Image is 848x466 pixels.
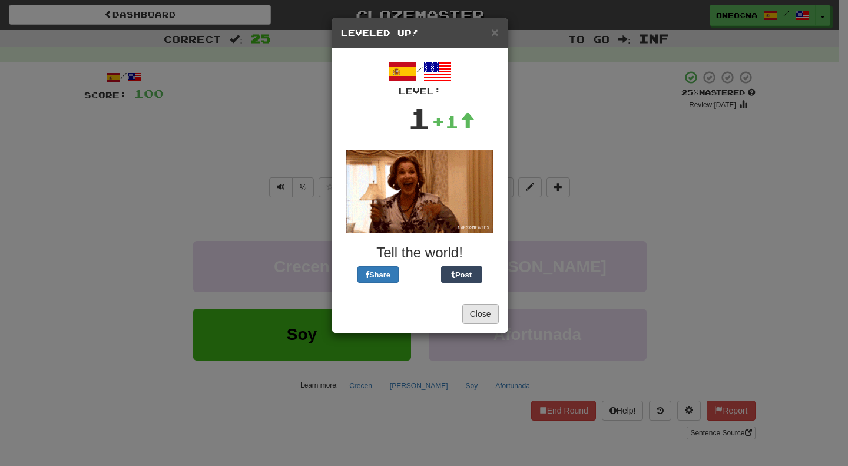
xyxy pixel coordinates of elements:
h5: Leveled Up! [341,27,499,39]
button: Post [441,266,482,283]
span: × [491,25,498,39]
button: Close [491,26,498,38]
h3: Tell the world! [341,245,499,260]
img: lucille-bluth-8f3fd88a9e1d39ebd4dcae2a3c7398930b7aef404e756e0a294bf35c6fedb1b1.gif [346,150,493,233]
div: +1 [432,110,475,133]
button: Close [462,304,499,324]
button: Share [357,266,399,283]
div: 1 [408,97,432,138]
div: / [341,57,499,97]
iframe: X Post Button [399,266,441,283]
div: Level: [341,85,499,97]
